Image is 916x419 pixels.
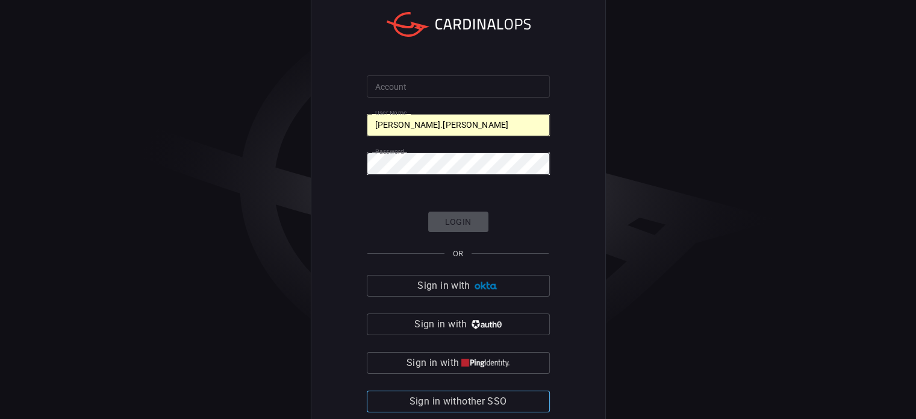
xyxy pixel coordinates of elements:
img: Ad5vKXme8s1CQAAAABJRU5ErkJggg== [473,282,499,291]
button: Sign in with [367,352,550,374]
label: User Name [375,109,407,118]
button: Sign in with [367,313,550,335]
button: Sign in with [367,275,550,297]
button: Sign in withother SSO [367,391,550,412]
span: Sign in with [407,354,459,371]
input: Type your user name [367,114,550,136]
img: vP8Hhh4KuCH8AavWKdZY7RZgAAAAASUVORK5CYII= [470,320,502,329]
img: quu4iresuhQAAAABJRU5ErkJggg== [461,359,509,368]
label: Password [375,147,404,156]
span: Sign in with other SSO [410,393,507,410]
input: Type your account [367,75,550,98]
span: OR [453,249,463,258]
span: Sign in with [414,316,467,333]
span: Sign in with [417,277,470,294]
